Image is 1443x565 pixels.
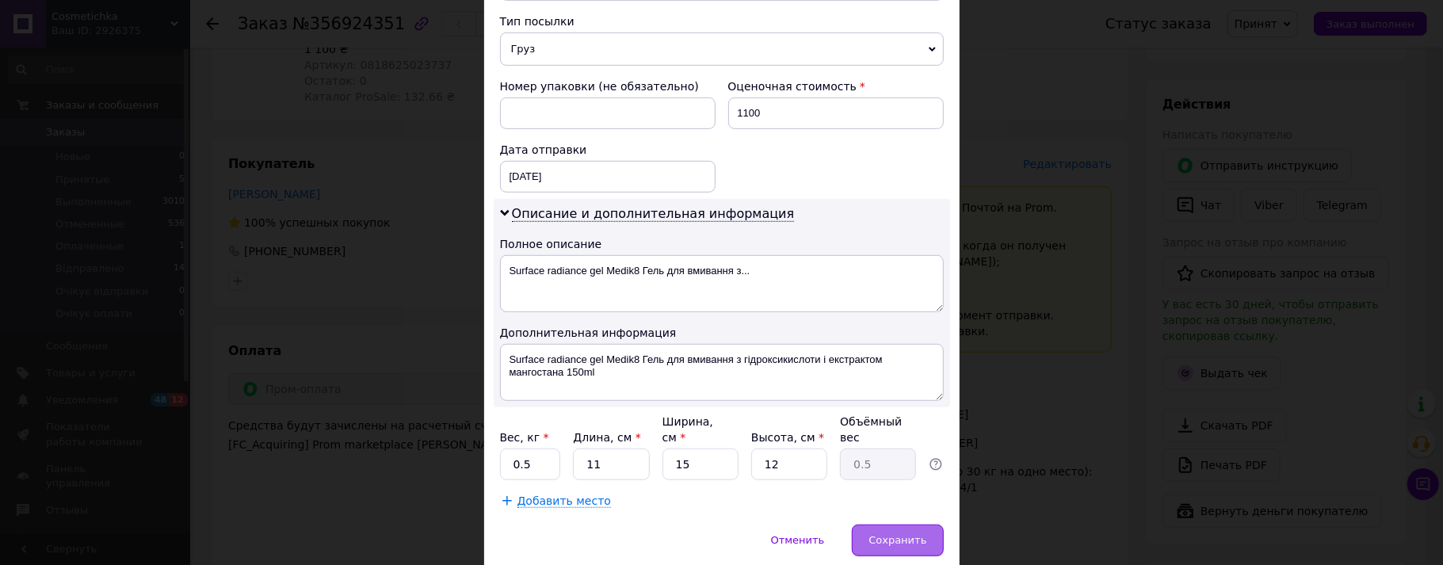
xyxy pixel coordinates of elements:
[500,236,944,252] div: Полное описание
[751,431,824,444] label: Высота, см
[500,431,549,444] label: Вес, кг
[728,78,944,94] div: Оценочная стоимость
[662,415,713,444] label: Ширина, см
[512,206,795,222] span: Описание и дополнительная информация
[500,344,944,401] textarea: Surface radiance gel Medik8 Гель для вмивання з гідроксикислоти і екстрактом мангостана 150ml
[868,534,926,546] span: Сохранить
[500,325,944,341] div: Дополнительная информация
[500,15,575,28] span: Тип посылки
[500,32,944,66] span: Груз
[500,78,716,94] div: Номер упаковки (не обязательно)
[840,414,916,445] div: Объёмный вес
[771,534,825,546] span: Отменить
[500,255,944,312] textarea: Surface radiance gel Medik8 Гель для вмивання з...
[573,431,640,444] label: Длина, см
[517,494,612,508] span: Добавить место
[500,142,716,158] div: Дата отправки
